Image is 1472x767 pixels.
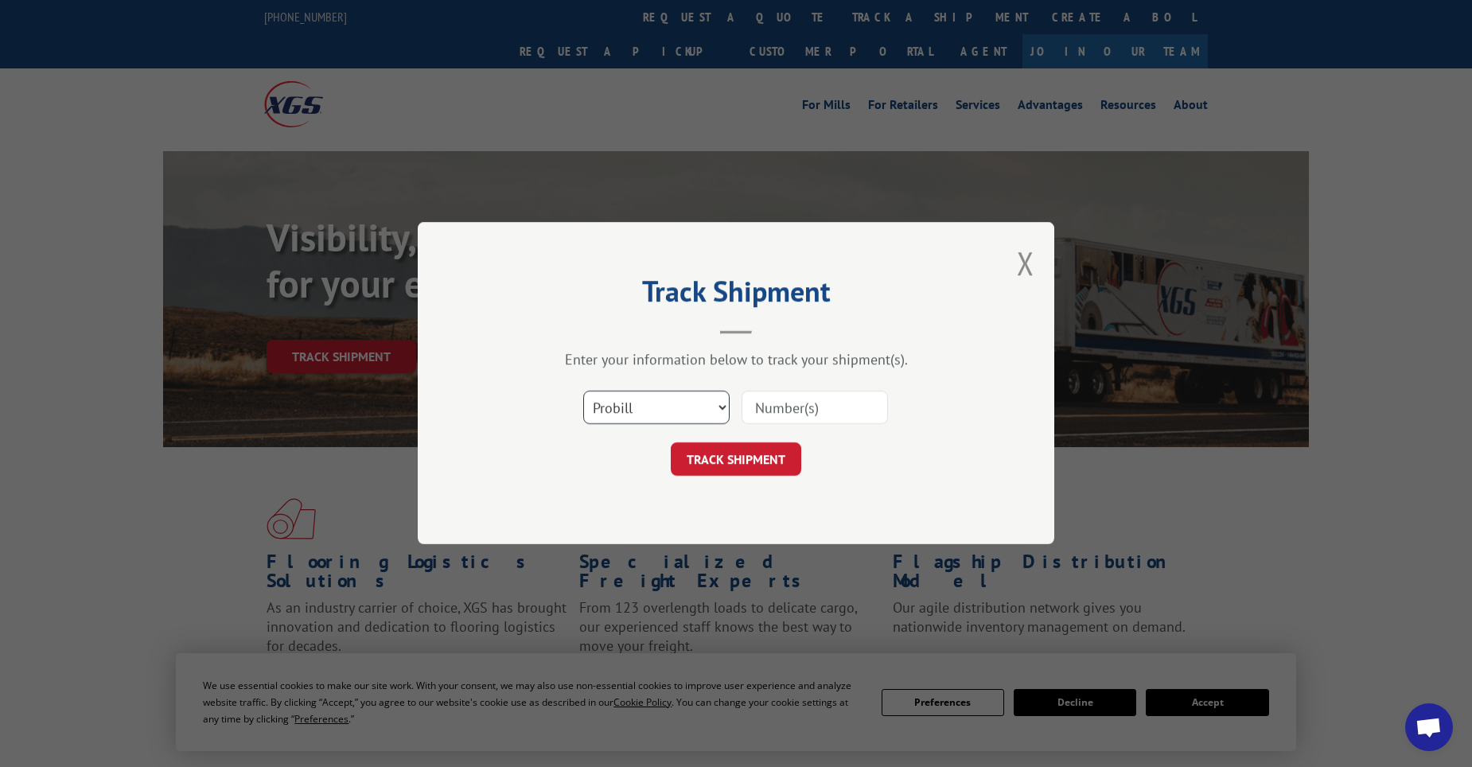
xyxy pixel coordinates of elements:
h2: Track Shipment [497,280,975,310]
button: Close modal [1017,242,1034,284]
input: Number(s) [742,391,888,425]
div: Enter your information below to track your shipment(s). [497,351,975,369]
button: TRACK SHIPMENT [671,443,801,477]
a: Open chat [1405,703,1453,751]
